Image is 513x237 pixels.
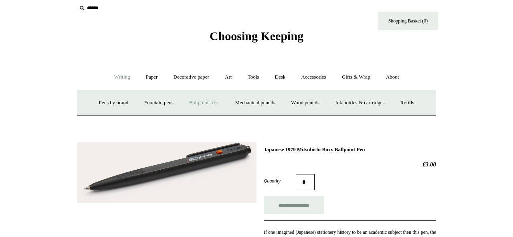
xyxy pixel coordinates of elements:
a: Accessories [294,67,333,88]
a: About [379,67,406,88]
span: Choosing Keeping [210,29,303,43]
a: Mechanical pencils [228,92,283,113]
a: Desk [268,67,293,88]
a: Paper [139,67,165,88]
a: Art [218,67,239,88]
a: Refills [393,92,422,113]
a: Ink bottles & cartridges [328,92,392,113]
a: Fountain pens [137,92,180,113]
a: Writing [107,67,137,88]
h1: Japanese 1979 Mitsubishi Boxy Ballpoint Pen [264,146,436,153]
a: Tools [240,67,267,88]
a: Ballpoints etc. [182,92,226,113]
a: Shopping Basket (0) [378,12,438,30]
img: Japanese 1979 Mitsubishi Boxy Ballpoint Pen [77,142,256,203]
a: Gifts & Wrap [335,67,378,88]
a: Wood pencils [284,92,327,113]
h2: £3.00 [264,161,436,168]
a: Choosing Keeping [210,36,303,41]
a: Pens by brand [92,92,136,113]
a: Decorative paper [166,67,216,88]
label: Quantity [264,177,296,184]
